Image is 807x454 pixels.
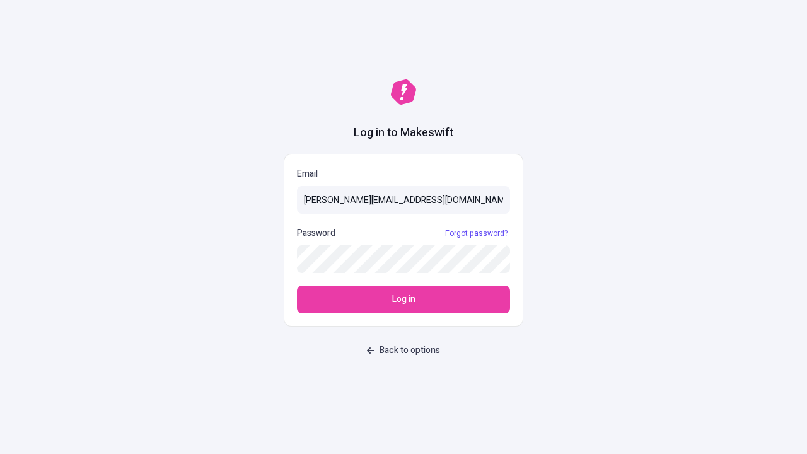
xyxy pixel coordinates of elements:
[297,167,510,181] p: Email
[392,293,415,306] span: Log in
[297,286,510,313] button: Log in
[297,226,335,240] p: Password
[359,339,448,362] button: Back to options
[297,186,510,214] input: Email
[443,228,510,238] a: Forgot password?
[354,125,453,141] h1: Log in to Makeswift
[380,344,440,358] span: Back to options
